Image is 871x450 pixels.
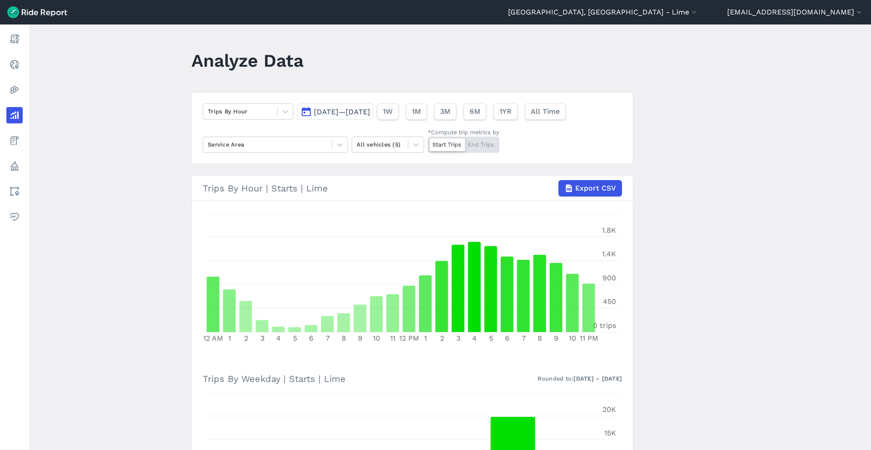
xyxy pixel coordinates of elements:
tspan: 20K [602,405,616,414]
button: All Time [525,103,566,120]
tspan: 9 [554,334,558,342]
tspan: 3 [456,334,460,342]
span: All Time [531,106,560,117]
tspan: 7 [326,334,330,342]
tspan: 2 [244,334,248,342]
tspan: 450 [603,297,616,306]
a: Health [6,209,23,225]
tspan: 6 [505,334,509,342]
tspan: 6 [309,334,313,342]
tspan: 1.8K [602,226,616,235]
tspan: 8 [342,334,346,342]
button: 1W [377,103,399,120]
h1: Analyze Data [191,48,303,73]
div: Trips By Hour | Starts | Lime [203,180,622,196]
button: [EMAIL_ADDRESS][DOMAIN_NAME] [727,7,864,18]
span: [DATE]—[DATE] [314,108,370,116]
tspan: 15K [604,429,616,437]
tspan: 3 [260,334,264,342]
tspan: 5 [489,334,493,342]
tspan: 12 AM [203,334,223,342]
button: 1M [406,103,427,120]
strong: [DATE] – [DATE] [573,375,622,382]
tspan: 8 [538,334,542,342]
tspan: 4 [472,334,477,342]
button: 3M [434,103,456,120]
a: Areas [6,183,23,200]
span: 6M [470,106,480,117]
span: 3M [440,106,450,117]
a: Policy [6,158,23,174]
tspan: 9 [358,334,362,342]
tspan: 7 [522,334,526,342]
span: 1YR [499,106,512,117]
tspan: 12 PM [399,334,419,342]
tspan: 5 [293,334,297,342]
tspan: 1 [424,334,427,342]
span: Export CSV [575,183,616,194]
tspan: 1.4K [602,249,616,258]
tspan: 10 [373,334,380,342]
button: 1YR [494,103,518,120]
tspan: 10 [569,334,576,342]
a: Realtime [6,56,23,73]
div: *Compute trip metrics by [428,128,499,137]
a: Fees [6,132,23,149]
tspan: 4 [276,334,281,342]
tspan: 11 PM [580,334,598,342]
h3: Trips By Weekday | Starts | Lime [203,366,622,391]
span: 1M [412,106,421,117]
tspan: 0 trips [593,321,616,330]
button: [GEOGRAPHIC_DATA], [GEOGRAPHIC_DATA] - Lime [508,7,699,18]
a: Report [6,31,23,47]
tspan: 2 [440,334,444,342]
img: Ride Report [7,6,67,18]
tspan: 900 [602,274,616,282]
button: Export CSV [558,180,622,196]
div: Rounded to: [538,374,622,383]
span: 1W [383,106,393,117]
button: 6M [464,103,486,120]
tspan: 1 [228,334,231,342]
button: [DATE]—[DATE] [297,103,373,120]
tspan: 11 [390,334,396,342]
a: Heatmaps [6,82,23,98]
a: Analyze [6,107,23,123]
